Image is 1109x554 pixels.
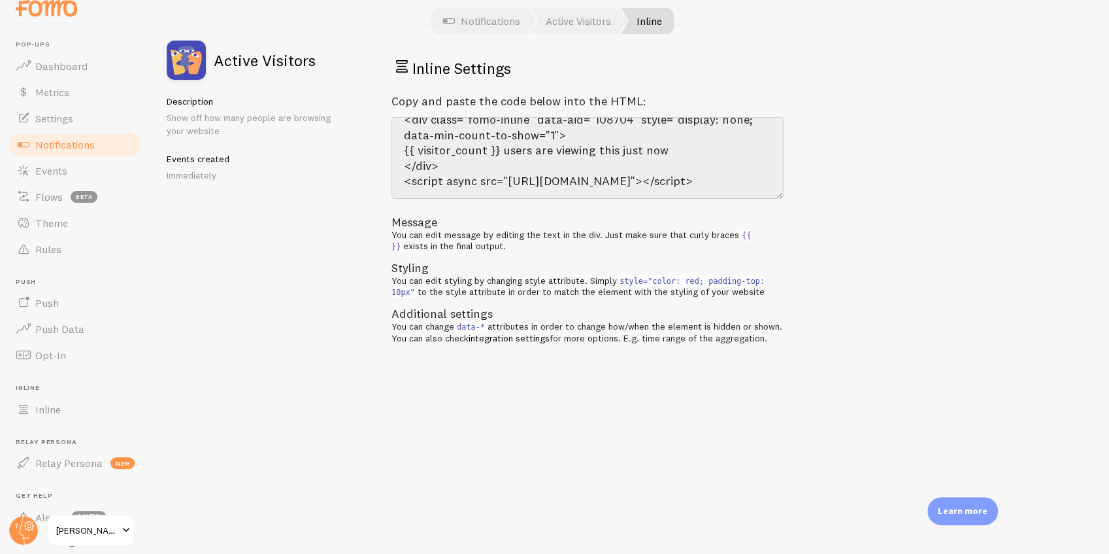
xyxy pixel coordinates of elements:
[35,164,67,177] span: Events
[35,296,59,309] span: Push
[47,515,135,546] a: [PERSON_NAME]-test-store
[8,504,142,530] a: Alerts 1 new
[35,511,63,524] span: Alerts
[35,322,84,336] span: Push Data
[469,332,550,344] a: integration settings
[167,111,344,137] p: Show off how many people are browsing your website
[391,56,784,78] h2: Inline Settings
[8,396,142,423] a: Inline
[16,384,142,392] span: Inline
[391,230,751,253] code: {{ }}
[938,505,987,517] p: Learn more
[35,112,73,125] span: Settings
[427,8,536,34] a: Notifications
[621,8,674,34] a: Inline
[167,95,344,107] h5: Description
[8,450,142,476] a: Relay Persona new
[214,52,316,68] h2: Active Visitors
[35,190,63,203] span: Flows
[391,260,784,275] h3: Styling
[167,41,206,80] img: fomo_icons_pageviews.svg
[8,184,142,210] a: Flows beta
[167,169,344,182] p: Immediately
[927,497,998,525] div: Learn more
[71,511,107,524] span: 1 new
[167,153,344,165] h5: Events created
[110,457,135,469] span: new
[391,215,784,230] h3: Message
[391,230,784,252] div: You can edit message by editing the text in the div. Just make sure that curly braces exists in t...
[35,60,88,73] span: Dashboard
[8,316,142,342] a: Push Data
[8,342,142,368] a: Opt-In
[8,210,142,236] a: Theme
[35,243,61,256] span: Rules
[16,492,142,500] span: Get Help
[35,457,103,470] span: Relay Persona
[8,79,142,105] a: Metrics
[391,117,784,199] textarea: <div class="fomo-inline" data-aid="108704" style="display: none;" data-min-count-to-show="1"> {{ ...
[8,158,142,184] a: Events
[8,290,142,316] a: Push
[391,94,646,109] label: Copy and paste the code below into the HTML:
[16,41,142,49] span: Pop-ups
[71,191,97,203] span: beta
[35,86,69,99] span: Metrics
[8,131,142,158] a: Notifications
[35,216,68,230] span: Theme
[56,523,118,538] span: [PERSON_NAME]-test-store
[35,403,61,416] span: Inline
[16,438,142,447] span: Relay Persona
[391,306,784,321] h3: Additional settings
[16,278,142,286] span: Push
[8,105,142,131] a: Settings
[35,349,66,362] span: Opt-In
[454,321,488,333] code: data-*
[8,236,142,262] a: Rules
[391,275,765,299] code: style="color: red; padding-top: 10px"
[391,215,784,344] div: You can edit styling by changing style attribute. Simply to the style attribute in order to match...
[8,53,142,79] a: Dashboard
[35,138,95,151] span: Notifications
[530,8,627,34] a: Active Visitors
